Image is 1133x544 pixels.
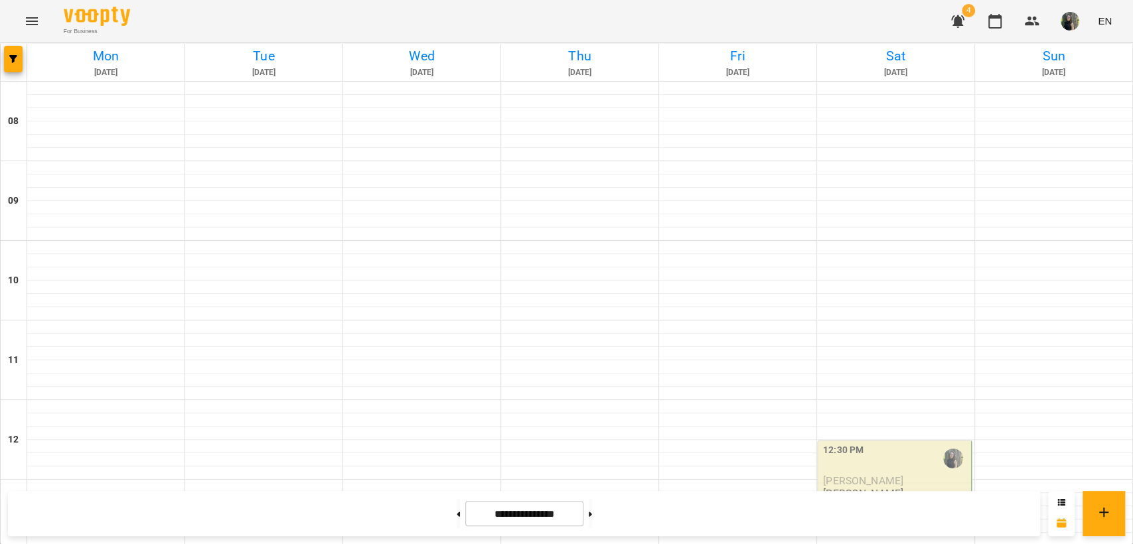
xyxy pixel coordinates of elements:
h6: Tue [187,46,340,66]
h6: Thu [503,46,656,66]
h6: Sun [977,46,1130,66]
h6: [DATE] [503,66,656,79]
h6: Fri [661,46,814,66]
h6: [DATE] [187,66,340,79]
span: For Business [64,27,130,36]
img: Поліщук Анастасія Сергіївна [943,448,963,468]
h6: [DATE] [661,66,814,79]
h6: 09 [8,194,19,208]
h6: Mon [29,46,183,66]
h6: 08 [8,114,19,129]
h6: [DATE] [977,66,1130,79]
span: [PERSON_NAME] [823,474,903,487]
img: cee650bf85ea97b15583ede96205305a.jpg [1061,12,1079,31]
h6: 12 [8,433,19,447]
h6: 10 [8,273,19,288]
h6: 11 [8,353,19,368]
h6: [DATE] [29,66,183,79]
label: 12:30 PM [823,443,864,458]
span: 4 [962,4,975,17]
h6: Sat [819,46,972,66]
h6: [DATE] [819,66,972,79]
button: Menu [16,5,48,37]
img: Voopty Logo [64,7,130,26]
h6: [DATE] [345,66,498,79]
h6: Wed [345,46,498,66]
button: EN [1093,9,1117,33]
span: EN [1098,14,1112,28]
